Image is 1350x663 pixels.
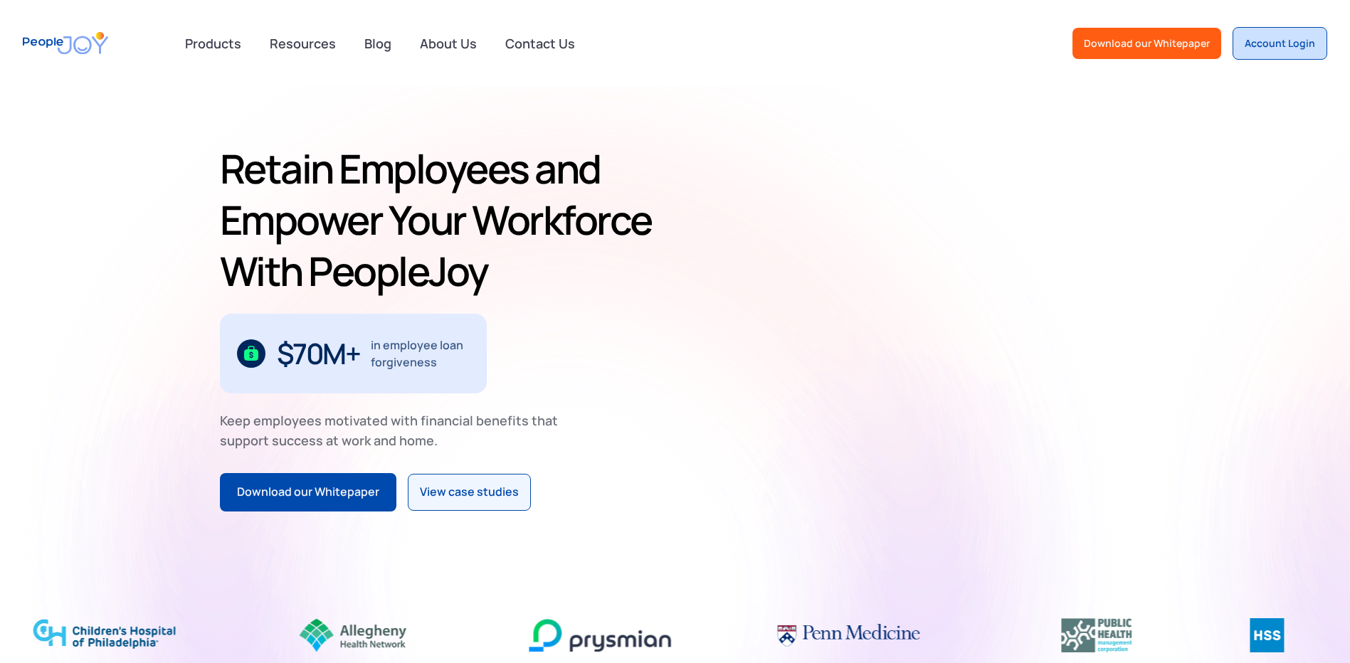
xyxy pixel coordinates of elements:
[1233,27,1327,60] a: Account Login
[23,23,108,63] a: home
[408,474,531,511] a: View case studies
[371,336,470,371] div: in employee loan forgiveness
[176,29,250,58] div: Products
[220,143,670,297] h1: Retain Employees and Empower Your Workforce With PeopleJoy
[420,483,519,502] div: View case studies
[220,314,487,393] div: 1 / 3
[220,410,570,450] div: Keep employees motivated with financial benefits that support success at work and home.
[411,28,485,59] a: About Us
[1072,28,1221,59] a: Download our Whitepaper
[1245,36,1315,51] div: Account Login
[261,28,344,59] a: Resources
[497,28,584,59] a: Contact Us
[277,342,360,365] div: $70M+
[237,483,379,502] div: Download our Whitepaper
[1084,36,1210,51] div: Download our Whitepaper
[356,28,400,59] a: Blog
[220,473,396,511] a: Download our Whitepaper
